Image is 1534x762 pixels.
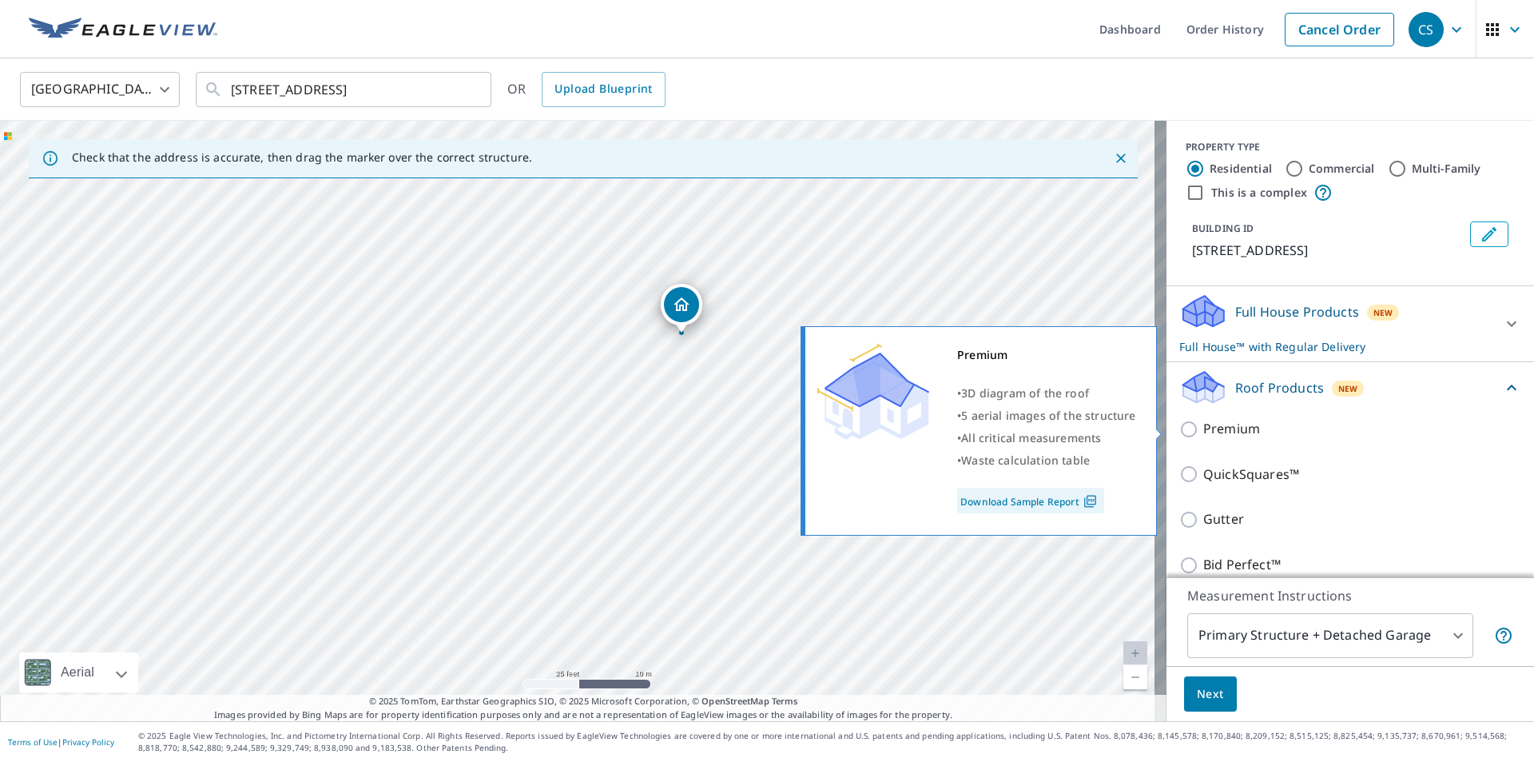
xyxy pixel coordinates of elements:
[961,385,1089,401] span: 3D diagram of the roof
[1309,161,1375,177] label: Commercial
[961,453,1090,468] span: Waste calculation table
[8,736,58,748] a: Terms of Use
[1187,613,1473,658] div: Primary Structure + Detached Garage
[507,72,666,107] div: OR
[957,382,1136,405] div: •
[1187,586,1513,605] p: Measurement Instructions
[1111,148,1131,169] button: Close
[772,695,798,707] a: Terms
[62,736,114,748] a: Privacy Policy
[957,488,1104,513] a: Download Sample Report
[1203,555,1281,575] p: Bid Perfect™
[72,150,532,165] p: Check that the address is accurate, then drag the marker over the correct structure.
[369,695,798,708] span: © 2025 TomTom, Earthstar Geographics SIO, © 2025 Microsoft Corporation, ©
[1179,369,1521,406] div: Roof ProductsNew
[1211,185,1307,201] label: This is a complex
[957,344,1136,366] div: Premium
[1338,382,1358,395] span: New
[1203,509,1244,529] p: Gutter
[961,408,1135,423] span: 5 aerial images of the structure
[231,67,459,112] input: Search by address or latitude-longitude
[957,405,1136,427] div: •
[1184,676,1237,712] button: Next
[1123,665,1147,689] a: Current Level 20, Zoom Out
[1373,306,1393,319] span: New
[1192,221,1254,235] p: BUILDING ID
[1079,494,1101,509] img: Pdf Icon
[1203,465,1299,485] p: QuickSquares™
[1203,419,1260,439] p: Premium
[817,344,929,440] img: Premium
[701,695,769,707] a: OpenStreetMap
[542,72,665,107] a: Upload Blueprint
[8,737,114,747] p: |
[957,427,1136,449] div: •
[554,79,652,99] span: Upload Blueprint
[1192,241,1464,260] p: [STREET_ADDRESS]
[1494,626,1513,645] span: Your report will include the primary structure and a detached garage if one exists.
[1412,161,1481,177] label: Multi-Family
[1285,13,1394,46] a: Cancel Order
[1197,684,1224,704] span: Next
[1179,338,1492,355] p: Full House™ with Regular Delivery
[957,449,1136,472] div: •
[1409,12,1444,47] div: CS
[29,18,217,42] img: EV Logo
[1235,378,1324,397] p: Roof Products
[661,284,702,333] div: Dropped pin, building 1, Residential property, 3266 Parkwood Ave Toledo, OH 43610
[1179,293,1521,355] div: Full House ProductsNewFull House™ with Regular Delivery
[1235,302,1359,321] p: Full House Products
[19,652,138,692] div: Aerial
[20,67,180,112] div: [GEOGRAPHIC_DATA]
[138,730,1526,754] p: © 2025 Eagle View Technologies, Inc. and Pictometry International Corp. All Rights Reserved. Repo...
[1123,641,1147,665] a: Current Level 20, Zoom In Disabled
[56,652,99,692] div: Aerial
[961,430,1101,445] span: All critical measurements
[1470,221,1508,247] button: Edit building 1
[1186,140,1515,154] div: PROPERTY TYPE
[1210,161,1272,177] label: Residential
